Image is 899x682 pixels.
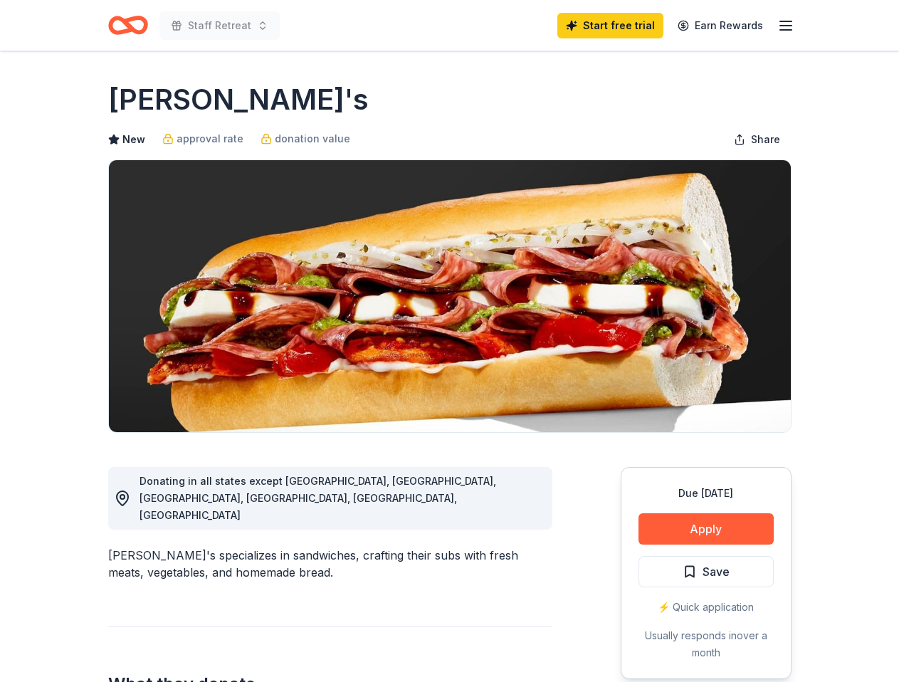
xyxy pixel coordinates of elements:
[188,17,251,34] span: Staff Retreat
[159,11,280,40] button: Staff Retreat
[109,160,791,432] img: Image for Jimmy John's
[751,131,780,148] span: Share
[108,80,369,120] h1: [PERSON_NAME]'s
[108,547,552,581] div: [PERSON_NAME]'s specializes in sandwiches, crafting their subs with fresh meats, vegetables, and ...
[275,130,350,147] span: donation value
[703,562,730,581] span: Save
[122,131,145,148] span: New
[108,9,148,42] a: Home
[638,485,774,502] div: Due [DATE]
[140,475,496,521] span: Donating in all states except [GEOGRAPHIC_DATA], [GEOGRAPHIC_DATA], [GEOGRAPHIC_DATA], [GEOGRAPHI...
[638,556,774,587] button: Save
[638,513,774,545] button: Apply
[722,125,792,154] button: Share
[557,13,663,38] a: Start free trial
[669,13,772,38] a: Earn Rewards
[638,627,774,661] div: Usually responds in over a month
[162,130,243,147] a: approval rate
[638,599,774,616] div: ⚡️ Quick application
[177,130,243,147] span: approval rate
[261,130,350,147] a: donation value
